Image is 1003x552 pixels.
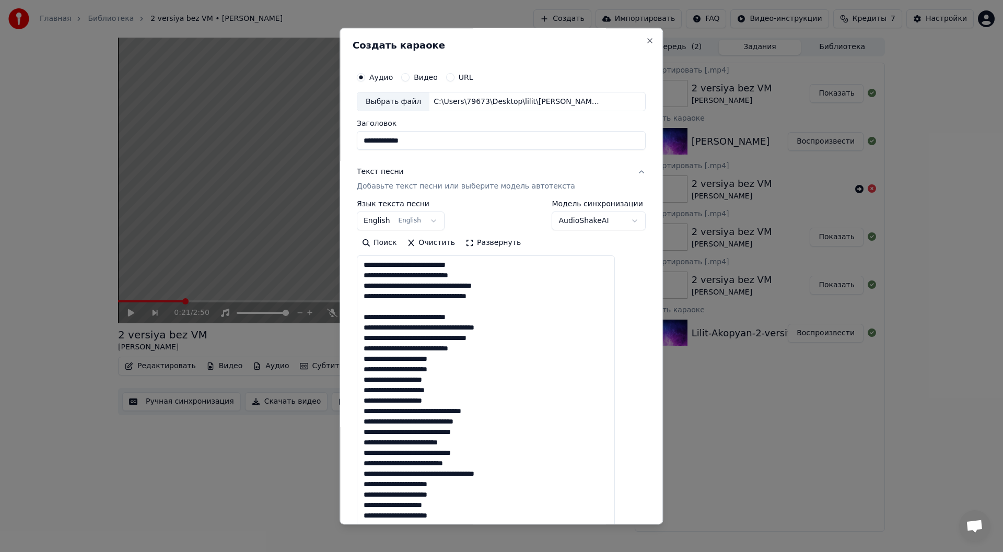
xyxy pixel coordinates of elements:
[369,74,393,81] label: Аудио
[353,41,650,50] h2: Создать караоке
[357,159,646,201] button: Текст песниДобавьте текст песни или выберите модель автотекста
[402,235,461,252] button: Очистить
[357,92,429,111] div: Выбрать файл
[357,120,646,127] label: Заголовок
[460,235,526,252] button: Развернуть
[552,201,646,208] label: Модель синхронизации
[429,97,607,107] div: C:\Users\79673\Desktop\lilit\[PERSON_NAME].mp3
[414,74,438,81] label: Видео
[357,201,445,208] label: Язык текста песни
[357,182,575,192] p: Добавьте текст песни или выберите модель автотекста
[459,74,473,81] label: URL
[357,235,402,252] button: Поиск
[357,167,404,178] div: Текст песни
